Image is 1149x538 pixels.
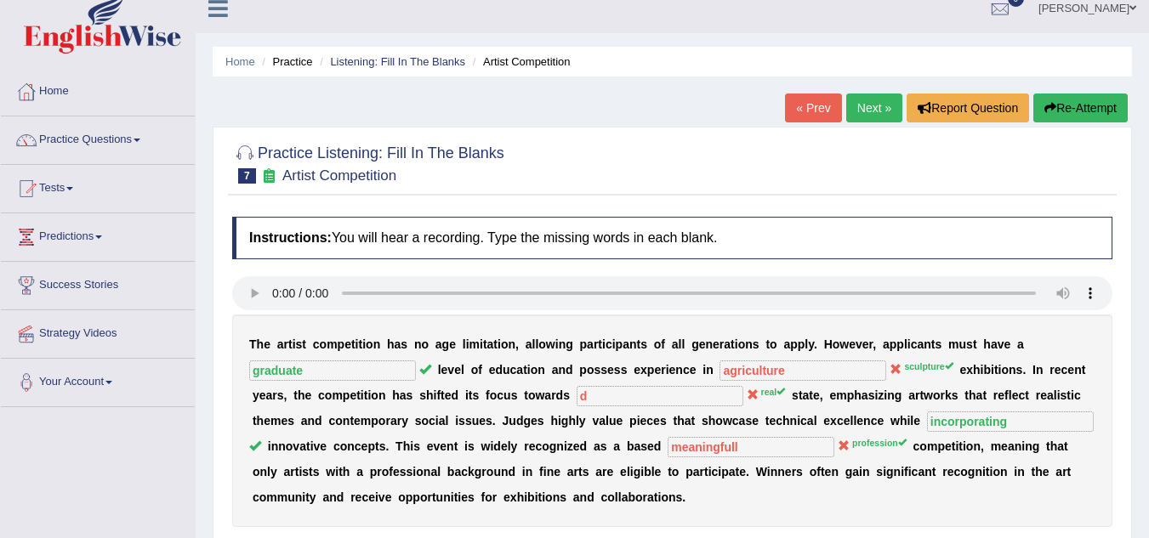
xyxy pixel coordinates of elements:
[253,388,259,402] b: y
[966,337,973,351] b: s
[526,337,532,351] b: a
[351,337,356,351] b: t
[264,337,270,351] b: e
[511,388,518,402] b: s
[654,363,661,377] b: e
[469,388,473,402] b: t
[414,337,422,351] b: n
[287,414,294,428] b: s
[959,337,967,351] b: u
[847,388,855,402] b: p
[672,337,679,351] b: a
[1,359,195,401] a: Your Account
[367,388,371,402] b: i
[487,337,494,351] b: a
[478,363,482,377] b: f
[281,414,287,428] b: e
[293,337,296,351] b: i
[503,388,511,402] b: u
[277,337,284,351] b: a
[634,363,640,377] b: e
[931,337,936,351] b: t
[982,388,987,402] b: t
[1033,93,1128,122] button: Re-Attempt
[472,388,479,402] b: s
[257,337,264,351] b: h
[400,388,407,402] b: a
[691,337,699,351] b: g
[523,363,527,377] b: t
[350,414,354,428] b: t
[579,363,587,377] b: p
[249,230,332,245] b: Instructions:
[270,414,281,428] b: m
[966,363,973,377] b: x
[814,337,817,351] b: .
[490,388,498,402] b: o
[919,388,924,402] b: t
[846,93,902,122] a: Next »
[296,337,303,351] b: s
[907,337,911,351] b: i
[356,337,359,351] b: i
[480,337,483,351] b: i
[232,141,504,184] h2: Practice Listening: Fill In The Blanks
[1082,363,1086,377] b: t
[753,337,759,351] b: s
[452,388,459,402] b: d
[325,388,333,402] b: o
[249,337,257,351] b: T
[531,363,538,377] b: o
[552,363,559,377] b: a
[1047,388,1054,402] b: a
[878,388,884,402] b: z
[991,337,998,351] b: a
[395,337,401,351] b: a
[308,414,316,428] b: n
[669,363,676,377] b: e
[447,363,454,377] b: v
[1,213,195,256] a: Predictions
[679,337,682,351] b: l
[330,55,465,68] a: Listening: Fill In The Blanks
[438,363,441,377] b: l
[535,337,538,351] b: l
[527,363,531,377] b: i
[516,363,523,377] b: a
[508,337,515,351] b: n
[1040,388,1047,402] b: e
[911,337,918,351] b: c
[836,388,846,402] b: m
[566,363,573,377] b: d
[1036,388,1040,402] b: r
[623,337,629,351] b: a
[497,388,503,402] b: c
[587,363,594,377] b: o
[378,388,386,402] b: n
[301,414,308,428] b: a
[606,337,612,351] b: c
[683,363,690,377] b: c
[896,337,904,351] b: p
[1004,388,1009,402] b: f
[998,337,1004,351] b: v
[471,363,479,377] b: o
[313,337,320,351] b: c
[917,337,924,351] b: a
[501,337,509,351] b: o
[720,360,886,381] input: blank
[1009,363,1016,377] b: n
[614,363,621,377] b: s
[994,363,998,377] b: t
[724,337,731,351] b: a
[566,337,573,351] b: g
[640,337,647,351] b: s
[284,337,288,351] b: r
[366,337,373,351] b: o
[493,337,498,351] b: t
[559,337,566,351] b: n
[258,54,312,70] li: Practice
[820,388,823,402] b: ,
[587,337,594,351] b: a
[434,388,437,402] b: i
